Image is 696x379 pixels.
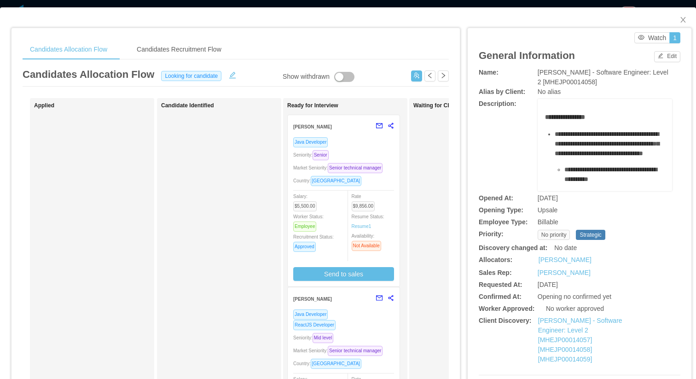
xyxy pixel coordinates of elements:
[634,32,670,43] button: icon: eyeWatch
[313,333,333,343] span: Mid level
[479,48,575,63] article: General Information
[311,176,361,186] span: [GEOGRAPHIC_DATA]
[293,361,365,366] span: Country:
[479,293,522,300] b: Confirmed At:
[328,163,383,173] span: Senior technical manager
[479,281,522,288] b: Requested At:
[293,152,332,157] span: Seniority:
[538,88,561,95] span: No alias
[34,102,163,109] h1: Applied
[293,201,317,211] span: $5,500.00
[438,70,449,82] button: icon: right
[411,70,422,82] button: icon: usergroup-add
[293,242,316,252] span: Approved
[538,99,672,191] div: rdw-wrapper
[293,297,332,302] strong: [PERSON_NAME]
[424,70,435,82] button: icon: left
[546,305,604,312] span: No worker approved
[479,256,512,263] b: Allocators:
[538,281,558,288] span: [DATE]
[479,88,525,95] b: Alias by Client:
[293,267,394,281] button: Send to sales
[479,269,512,276] b: Sales Rep:
[287,102,416,109] h1: Ready for Interview
[293,335,337,340] span: Seniority:
[293,178,365,183] span: Country:
[538,206,558,214] span: Upsale
[293,194,320,209] span: Salary:
[654,51,680,62] button: icon: editEdit
[371,119,383,134] button: mail
[313,150,329,160] span: Senior
[479,230,504,238] b: Priority:
[352,223,371,230] a: Resume1
[479,194,513,202] b: Opened At:
[479,100,516,107] b: Description:
[293,165,386,170] span: Market Seniority:
[352,233,385,248] span: Availability:
[225,70,240,79] button: icon: edit
[23,39,115,60] div: Candidates Allocation Flow
[352,194,379,209] span: Rate
[161,102,290,109] h1: Candidate Identified
[479,218,528,226] b: Employee Type:
[479,206,523,214] b: Opening Type:
[545,112,665,204] div: rdw-editor
[538,317,622,363] a: [PERSON_NAME] - Software Engineer: Level 2 [MHEJP00014057] [MHEJP00014058] [MHEJP00014059]
[538,218,558,226] span: Billable
[293,234,334,249] span: Recruitment Status:
[388,122,394,129] span: share-alt
[670,7,696,33] button: Close
[538,194,558,202] span: [DATE]
[538,230,570,240] span: No priority
[311,359,361,369] span: [GEOGRAPHIC_DATA]
[293,214,324,229] span: Worker Status:
[669,32,680,43] button: 1
[388,295,394,301] span: share-alt
[479,244,547,251] b: Discovery changed at:
[283,72,330,82] div: Show withdrawn
[538,293,611,300] span: Opening no confirmed yet
[293,124,332,129] strong: [PERSON_NAME]
[161,71,221,81] span: Looking for candidate
[352,214,384,229] span: Resume Status:
[538,69,668,86] span: [PERSON_NAME] - Software Engineer: Level 2 [MHEJP00014058]
[371,291,383,306] button: mail
[554,244,577,251] span: No date
[293,222,316,232] span: Employee
[293,348,386,353] span: Market Seniority:
[679,16,687,23] i: icon: close
[538,269,591,276] a: [PERSON_NAME]
[479,69,499,76] b: Name:
[293,137,328,147] span: Java Developer
[413,102,542,109] h1: Waiting for Client Approval
[328,346,383,356] span: Senior technical manager
[352,201,375,211] span: $9,856.00
[23,67,154,82] article: Candidates Allocation Flow
[539,255,592,265] a: [PERSON_NAME]
[576,230,605,240] span: Strategic
[293,320,336,330] span: ReactJS Developer
[293,309,328,320] span: Java Developer
[479,305,534,312] b: Worker Approved:
[352,241,381,251] span: Not Available
[129,39,229,60] div: Candidates Recruitment Flow
[479,317,531,324] b: Client Discovery:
